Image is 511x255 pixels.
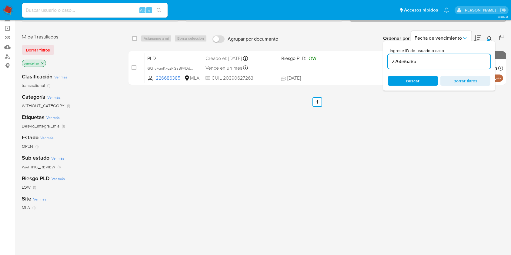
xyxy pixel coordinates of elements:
a: Notificaciones [444,8,449,13]
button: search-icon [153,6,165,15]
input: Buscar usuario o caso... [22,6,168,14]
span: Alt [140,7,145,13]
span: 3.160.0 [498,14,508,19]
p: valentina.santellan@mercadolibre.com [464,7,498,13]
span: s [148,7,150,13]
span: Accesos rápidos [404,7,438,13]
a: Salir [500,7,506,13]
